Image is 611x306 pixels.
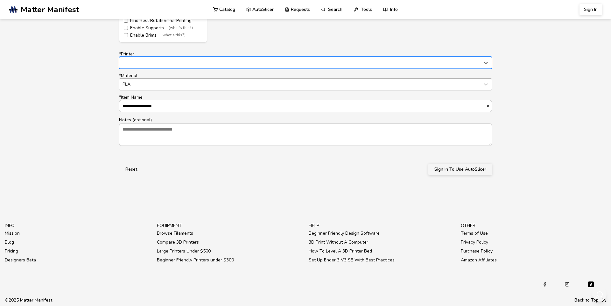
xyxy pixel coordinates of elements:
a: Amazon Affiliates [461,256,497,265]
p: info [5,222,151,229]
a: Beginner Friendly Printers under $300 [157,256,234,265]
a: Set Up Ender 3 V3 SE With Best Practices [309,256,395,265]
button: *Item Name [486,104,492,108]
label: Enable Brims [124,33,202,38]
textarea: Notes (optional) [119,124,492,145]
a: Terms of Use [461,229,488,238]
input: Enable Supports(what's this?) [124,26,128,30]
a: Privacy Policy [461,238,488,247]
a: Pricing [5,247,18,256]
p: other [461,222,607,229]
a: Mission [5,229,20,238]
input: Enable Brims(what's this?) [124,33,128,37]
label: Enable Supports [124,25,202,31]
a: Designers Beta [5,256,36,265]
label: Find Best Rotation For Printing [124,18,202,23]
input: *MaterialPLA [123,82,124,87]
a: Compare 3D Printers [157,238,199,247]
a: Instagram [565,281,569,288]
button: Reset [119,164,144,175]
label: Material [119,73,492,90]
a: Large Printers Under $500 [157,247,211,256]
a: Facebook [543,281,547,288]
a: Browse Filaments [157,229,193,238]
a: Tiktok [587,281,595,288]
p: equipment [157,222,303,229]
p: Notes (optional) [119,117,492,123]
a: Beginner Friendly Design Software [309,229,380,238]
a: How To Level A 3D Printer Bed [309,247,372,256]
button: Back to Top [574,298,599,303]
button: Sign In [579,4,602,15]
input: Find Best Rotation For Printing [124,18,128,23]
label: Item Name [119,95,492,112]
a: Blog [5,238,14,247]
span: © 2025 Matter Manifest [5,298,52,303]
button: Sign In To Use AutoSlicer [428,164,492,175]
span: (what's this?) [161,33,186,38]
p: help [309,222,454,229]
span: (what's this?) [169,26,193,30]
input: *Item Name [119,100,486,112]
span: Matter Manifest [21,5,79,14]
button: Send feedback via email [592,287,607,302]
a: RSS Feed [602,298,606,303]
a: 3D Print Without A Computer [309,238,368,247]
a: Purchase Policy [461,247,493,256]
label: Printer [119,52,492,69]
